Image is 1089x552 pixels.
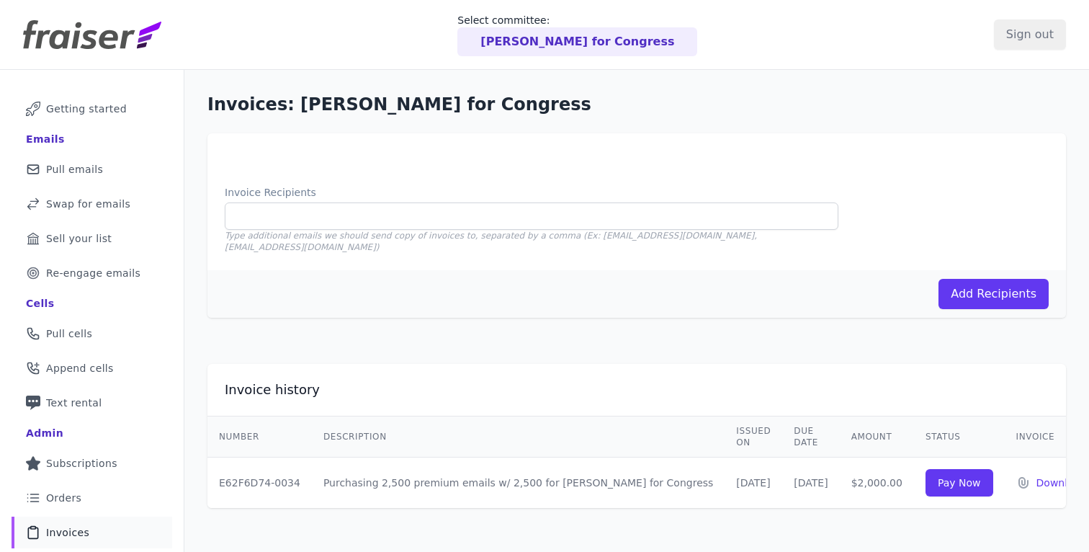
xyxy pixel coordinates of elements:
[782,458,839,509] td: [DATE]
[938,279,1049,309] button: Add Recipients
[914,417,1005,458] th: Status
[46,361,114,375] span: Append cells
[1036,476,1087,490] a: Download
[46,102,127,116] span: Getting started
[46,491,81,505] span: Orders
[207,417,312,458] th: Number
[312,458,725,509] td: Purchasing 2,500 premium emails w/ 2,500 for [PERSON_NAME] for Congress
[12,153,172,185] a: Pull emails
[26,296,54,311] div: Cells
[782,417,839,458] th: Due Date
[926,469,993,497] a: Pay Now
[12,188,172,220] a: Swap for emails
[26,132,65,146] div: Emails
[725,417,782,458] th: Issued on
[46,231,112,246] span: Sell your list
[12,517,172,548] a: Invoices
[12,223,172,254] a: Sell your list
[46,197,130,211] span: Swap for emails
[12,318,172,350] a: Pull cells
[26,426,63,440] div: Admin
[225,185,838,200] label: Invoice Recipients
[207,458,312,509] td: E62F6D74-0034
[480,33,674,50] p: [PERSON_NAME] for Congress
[46,525,89,540] span: Invoices
[207,93,1066,116] h1: Invoices: [PERSON_NAME] for Congress
[12,257,172,289] a: Re-engage emails
[46,326,92,341] span: Pull cells
[46,456,117,471] span: Subscriptions
[46,266,140,280] span: Re-engage emails
[225,381,320,399] h2: Invoice history
[312,417,725,458] th: Description
[23,20,161,49] img: Fraiser Logo
[225,230,838,253] p: Type additional emails we should send copy of invoices to, separated by a comma (Ex: [EMAIL_ADDRE...
[840,417,914,458] th: Amount
[12,387,172,419] a: Text rental
[46,162,103,177] span: Pull emails
[840,458,914,509] td: $2,000.00
[46,396,102,410] span: Text rental
[725,458,782,509] td: [DATE]
[12,482,172,514] a: Orders
[457,13,697,27] p: Select committee:
[12,93,172,125] a: Getting started
[457,13,697,56] a: Select committee: [PERSON_NAME] for Congress
[994,19,1066,50] input: Sign out
[12,352,172,384] a: Append cells
[12,448,172,479] a: Subscriptions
